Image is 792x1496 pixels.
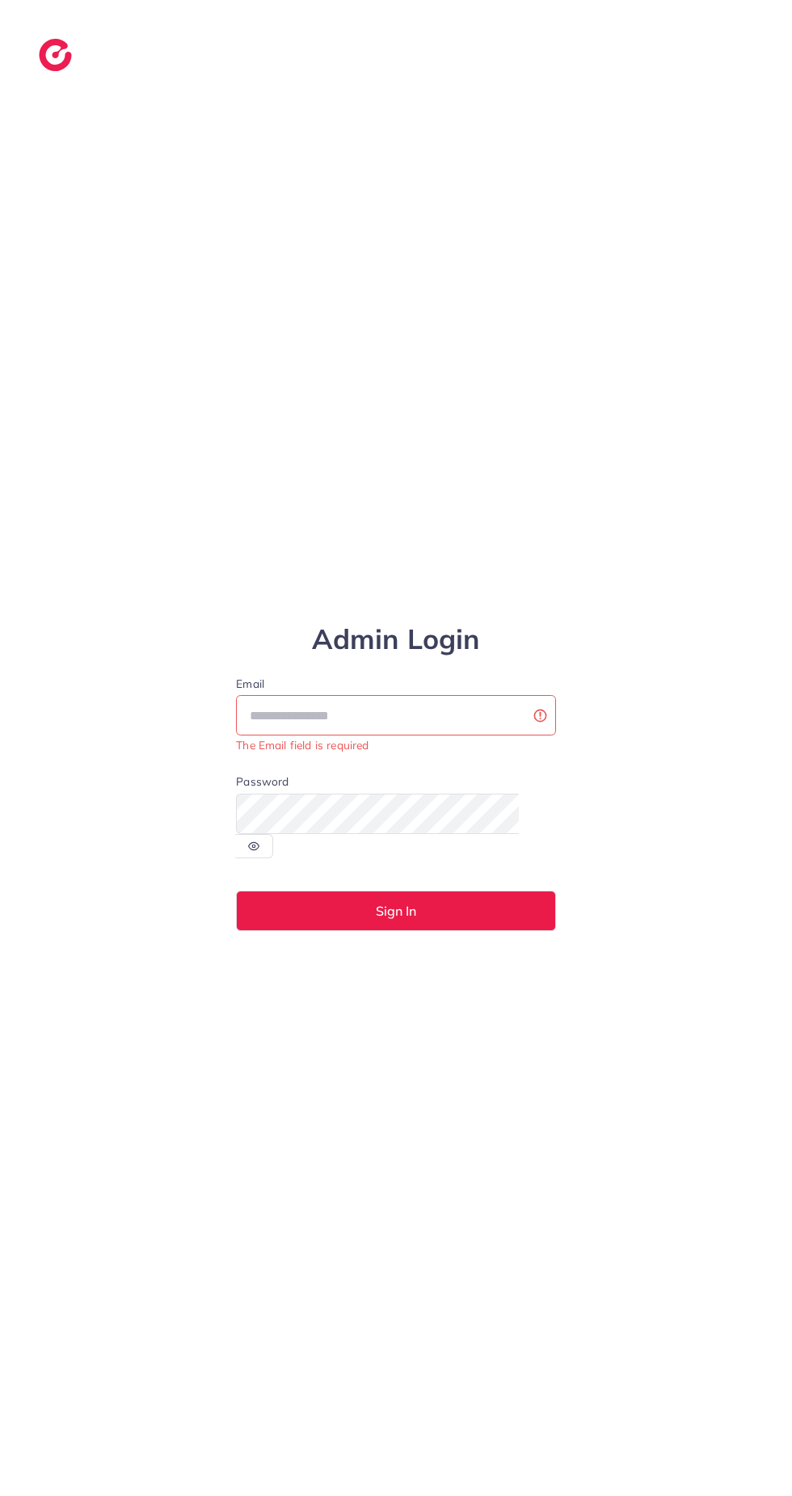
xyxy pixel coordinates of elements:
[236,676,556,692] label: Email
[236,623,556,656] h1: Admin Login
[236,738,369,752] small: The Email field is required
[236,773,289,790] label: Password
[39,39,72,71] img: logo
[236,891,556,931] button: Sign In
[376,904,416,917] span: Sign In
